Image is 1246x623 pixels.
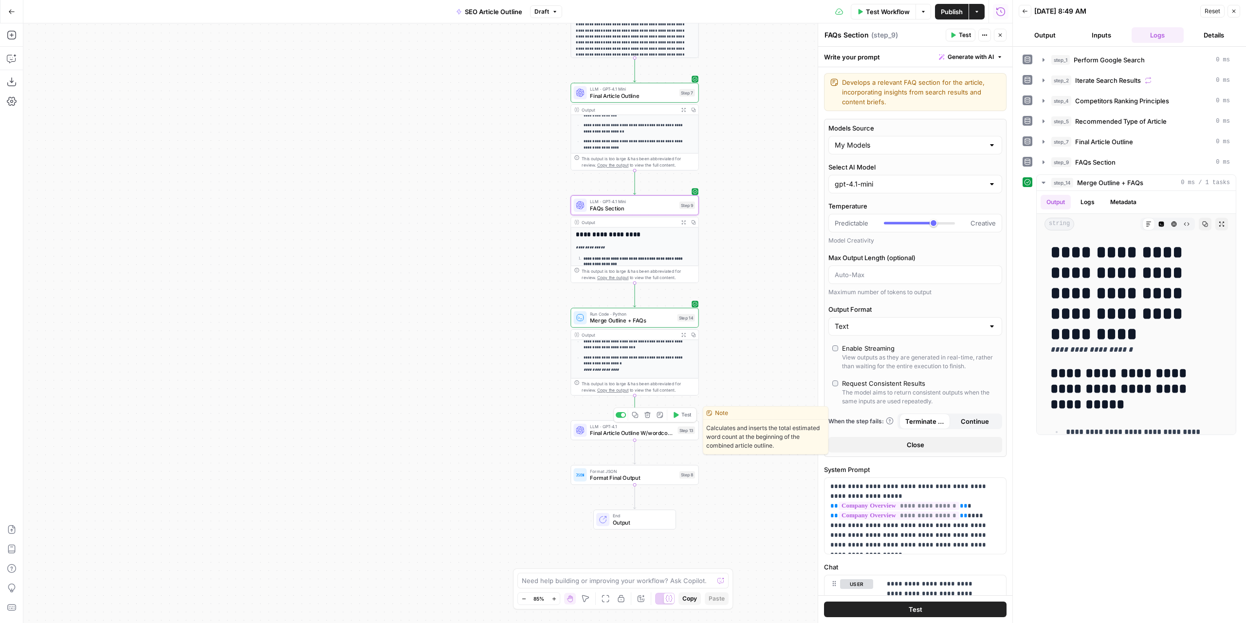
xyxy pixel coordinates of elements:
[681,411,691,418] span: Test
[1075,157,1116,167] span: FAQs Section
[1075,96,1169,106] span: Competitors Ranking Principles
[1019,27,1071,43] button: Output
[570,420,698,440] div: LLM · GPT-4.1Final Article Outline W/wordcountStep 13Test
[465,7,522,17] span: SEO Article Outline
[961,416,989,426] span: Continue
[590,423,674,430] span: LLM · GPT-4.1
[1037,154,1236,170] button: 0 ms
[678,427,695,434] div: Step 13
[828,123,1002,133] label: Models Source
[1037,52,1236,68] button: 0 ms
[946,29,975,41] button: Test
[1216,117,1230,126] span: 0 ms
[824,562,1007,572] label: Chat
[948,53,994,61] span: Generate with AI
[909,604,922,614] span: Test
[1051,55,1070,65] span: step_1
[1037,175,1236,190] button: 0 ms / 1 tasks
[950,414,1001,429] button: Continue
[1075,195,1100,209] button: Logs
[1188,27,1240,43] button: Details
[597,275,629,280] span: Copy the output
[633,58,636,82] g: Edge from step_5 to step_7
[842,343,895,353] div: Enable Streaming
[703,407,828,420] div: Note
[590,468,676,475] span: Format JSON
[1205,7,1220,16] span: Reset
[840,579,873,589] button: user
[1216,96,1230,105] span: 0 ms
[905,416,944,426] span: Terminate Workflow
[633,170,636,194] g: Edge from step_7 to step_9
[935,51,1007,63] button: Generate with AI
[582,155,695,169] div: This output is too large & has been abbreviated for review. to view the full content.
[1041,195,1071,209] button: Output
[866,7,910,17] span: Test Workflow
[590,204,676,212] span: FAQs Section
[679,471,695,478] div: Step 8
[1181,178,1230,187] span: 0 ms / 1 tasks
[1051,116,1071,126] span: step_5
[1051,178,1073,188] span: step_14
[534,7,549,16] span: Draft
[828,304,1002,314] label: Output Format
[835,179,984,189] input: gpt-4.1-mini
[818,47,1012,67] div: Write your prompt
[835,321,984,331] input: Text
[907,440,924,450] span: Close
[709,594,725,603] span: Paste
[842,77,1000,107] textarea: Develops a relevant FAQ section for the article, incorporating insights from search results and c...
[570,510,698,529] div: EndOutput
[1037,113,1236,129] button: 0 ms
[835,140,984,150] input: My Models
[1075,116,1167,126] span: Recommended Type of Article
[590,198,676,205] span: LLM · GPT-4.1 Mini
[678,592,701,605] button: Copy
[828,162,1002,172] label: Select AI Model
[832,380,838,386] input: Request Consistent ResultsThe model aims to return consistent outputs when the same inputs are us...
[1216,76,1230,85] span: 0 ms
[570,465,698,485] div: Format JSONFormat Final OutputStep 8
[1051,157,1071,167] span: step_9
[1077,178,1143,188] span: Merge Outline + FAQs
[590,92,676,100] span: Final Article Outline
[828,437,1002,453] button: Close
[530,5,562,18] button: Draft
[871,30,898,40] span: ( step_9 )
[1051,96,1071,106] span: step_4
[825,30,869,40] textarea: FAQs Section
[1104,195,1142,209] button: Metadata
[682,594,697,603] span: Copy
[590,311,674,318] span: Run Code · Python
[1037,134,1236,150] button: 0 ms
[1074,55,1145,65] span: Perform Google Search
[1044,218,1074,230] span: string
[828,417,894,426] span: When the step fails:
[1216,158,1230,167] span: 0 ms
[1216,137,1230,146] span: 0 ms
[679,89,695,96] div: Step 7
[582,380,695,394] div: This output is too large & has been abbreviated for review. to view the full content.
[1132,27,1184,43] button: Logs
[842,378,925,388] div: Request Consistent Results
[851,4,916,19] button: Test Workflow
[677,314,695,321] div: Step 14
[590,473,676,482] span: Format Final Output
[1037,73,1236,88] button: 0 ms
[679,202,695,209] div: Step 9
[824,465,1007,474] label: System Prompt
[582,106,676,113] div: Output
[835,270,996,280] input: Auto-Max
[597,388,629,393] span: Copy the output
[669,410,695,420] button: Test
[1051,76,1071,85] span: step_2
[835,218,868,228] span: Predictable
[613,518,669,527] span: Output
[633,440,636,464] g: Edge from step_13 to step_8
[703,420,828,454] span: Calculates and inserts the total estimated word count at the beginning of the combined article ou...
[590,317,674,325] span: Merge Outline + FAQs
[959,31,971,39] span: Test
[590,429,674,437] span: Final Article Outline W/wordcount
[1037,93,1236,109] button: 0 ms
[633,485,636,509] g: Edge from step_8 to end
